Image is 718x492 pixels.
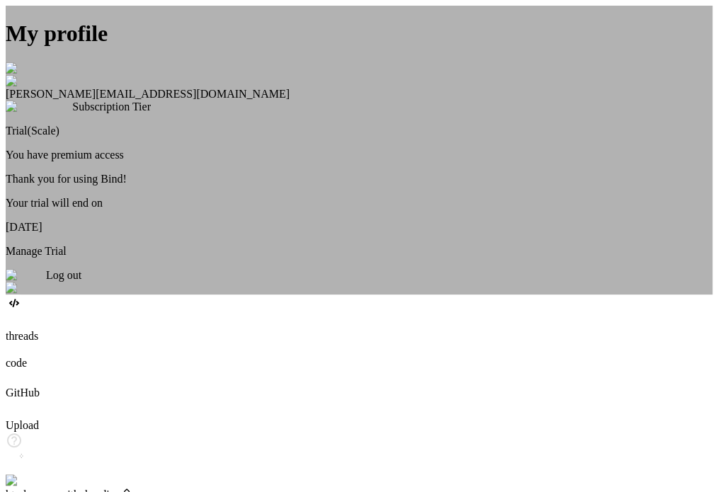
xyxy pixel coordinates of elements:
p: Your trial will end on [6,197,712,210]
label: GitHub [6,387,40,399]
img: close [6,62,40,75]
img: profile [6,75,47,88]
span: [PERSON_NAME] [6,88,96,100]
p: [DATE] [6,221,712,234]
label: threads [6,330,38,342]
label: code [6,357,27,369]
span: Subscription Tier [72,101,151,113]
p: Thank you for using Bind! [6,173,712,185]
span: [EMAIL_ADDRESS][DOMAIN_NAME] [96,88,290,100]
img: close [6,282,40,294]
label: Upload [6,419,39,431]
img: logout [6,269,46,282]
p: Manage Trial [6,245,712,258]
p: You have premium access [6,149,712,161]
img: subscription [6,101,72,113]
span: Log out [46,269,81,281]
span: Trial(Scale) [6,125,59,137]
h1: My profile [6,21,712,47]
img: settings [6,474,52,487]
